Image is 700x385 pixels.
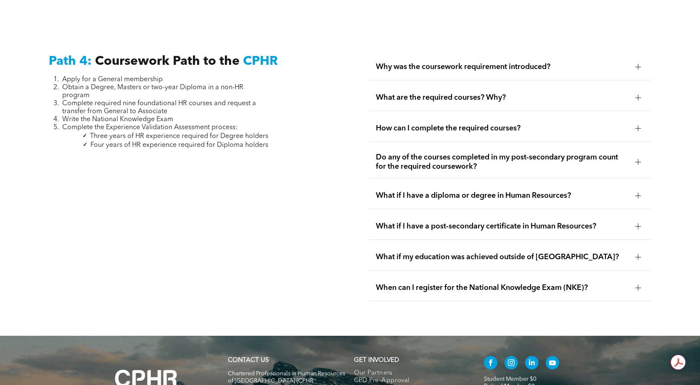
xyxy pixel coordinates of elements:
[62,84,243,99] span: Obtain a Degree, Masters or two-year Diploma in a non-HR program
[376,153,629,171] span: Do any of the courses completed in my post-secondary program count for the required coursework?
[228,357,269,364] a: CONTACT US
[484,376,536,382] a: Student Member $0
[376,124,629,133] span: How can I complete the required courses?
[62,100,256,115] span: Complete required nine foundational HR courses and request a transfer from General to Associate
[376,191,629,200] span: What if I have a diploma or degree in Human Resources?
[62,76,163,83] span: Apply for a General membership
[354,369,466,377] a: Our Partners
[376,93,629,102] span: What are the required courses? Why?
[376,62,629,72] span: Why was the coursework requirement introduced?
[354,357,399,364] span: GET INVOLVED
[376,283,629,292] span: When can I register for the National Knowledge Exam (NKE)?
[49,55,92,68] span: Path 4:
[62,116,173,123] span: Write the National Knowledge Exam
[354,377,466,385] a: CPD Pre-Approval
[546,356,559,372] a: youtube
[484,356,497,372] a: facebook
[62,124,238,131] span: Complete the Experience Validation Assessment process:
[95,55,240,68] span: Coursework Path to the
[376,252,629,262] span: What if my education was achieved outside of [GEOGRAPHIC_DATA]?
[90,142,268,149] span: Four years of HR experience required for Diploma holders
[505,356,518,372] a: instagram
[243,55,278,68] span: CPHR
[90,133,268,140] span: Three years of HR experience required for Degree holders
[525,356,539,372] a: linkedin
[376,222,629,231] span: What if I have a post-secondary certificate in Human Resources?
